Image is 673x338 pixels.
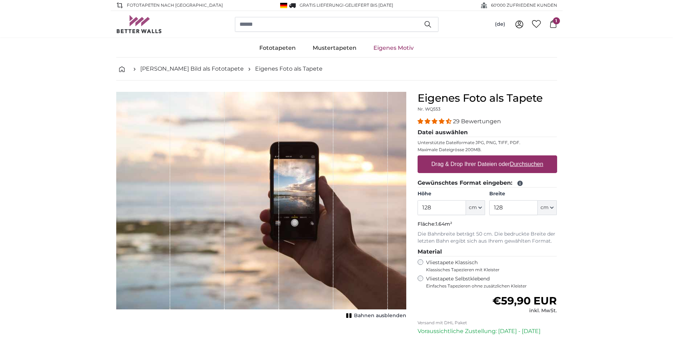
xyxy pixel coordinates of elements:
[418,221,557,228] p: Fläche:
[426,283,557,289] span: Einfaches Tapezieren ohne zusätzlichen Kleister
[453,118,501,125] span: 29 Bewertungen
[489,18,511,31] button: (de)
[418,92,557,105] h1: Eigenes Foto als Tapete
[492,294,557,307] span: €59,90 EUR
[418,231,557,245] p: Die Bahnbreite beträgt 50 cm. Die bedruckte Breite der letzten Bahn ergibt sich aus Ihrem gewählt...
[300,2,343,8] span: GRATIS Lieferung!
[541,204,549,211] span: cm
[344,311,406,321] button: Bahnen ausblenden
[116,92,406,321] div: 1 of 1
[280,3,287,8] img: Deutschland
[343,2,393,8] span: -
[418,106,441,112] span: Nr. WQ553
[418,248,557,256] legend: Material
[140,65,244,73] a: [PERSON_NAME] Bild als Fototapete
[127,2,223,8] span: Fototapeten nach [GEOGRAPHIC_DATA]
[255,65,323,73] a: Eigenes Foto als Tapete
[418,140,557,146] p: Unterstützte Dateiformate JPG, PNG, TIFF, PDF.
[418,147,557,153] p: Maximale Dateigrösse 200MB.
[426,275,557,289] label: Vliestapete Selbstklebend
[116,15,162,33] img: Betterwalls
[466,200,485,215] button: cm
[436,221,452,227] span: 1.64m²
[489,190,557,197] label: Breite
[304,39,365,57] a: Mustertapeten
[418,320,557,326] p: Versand mit DHL Paket
[553,17,560,24] span: 1
[251,39,304,57] a: Fototapeten
[538,200,557,215] button: cm
[418,118,453,125] span: 4.34 stars
[492,307,557,314] div: inkl. MwSt.
[365,39,422,57] a: Eigenes Motiv
[429,157,546,171] label: Drag & Drop Ihrer Dateien oder
[491,2,557,8] span: 60'000 ZUFRIEDENE KUNDEN
[418,179,557,188] legend: Gewünschtes Format eingeben:
[345,2,393,8] span: Geliefert bis [DATE]
[418,190,485,197] label: Höhe
[116,58,557,81] nav: breadcrumbs
[510,161,543,167] u: Durchsuchen
[418,128,557,137] legend: Datei auswählen
[469,204,477,211] span: cm
[418,327,557,336] p: Voraussichtliche Zustellung: [DATE] - [DATE]
[426,267,551,273] span: Klassisches Tapezieren mit Kleister
[426,259,551,273] label: Vliestapete Klassisch
[354,312,406,319] span: Bahnen ausblenden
